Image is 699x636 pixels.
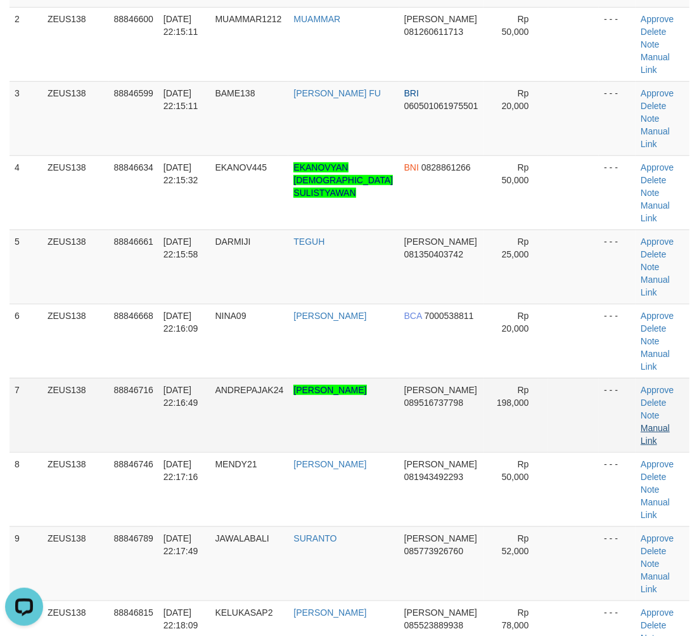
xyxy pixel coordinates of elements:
[164,385,198,408] span: [DATE] 22:16:49
[404,237,477,247] span: [PERSON_NAME]
[404,162,419,172] span: BNI
[215,14,282,24] span: MUAMMAR1212
[293,162,393,198] a: EKANOVYAN [DEMOGRAPHIC_DATA] SULISTYAWAN
[599,378,636,452] td: - - -
[641,620,666,630] a: Delete
[502,607,529,630] span: Rp 78,000
[404,101,478,111] span: Copy 060501061975501 to clipboard
[164,607,198,630] span: [DATE] 22:18:09
[641,398,666,408] a: Delete
[641,88,674,98] a: Approve
[641,39,660,49] a: Note
[641,101,666,111] a: Delete
[293,237,324,247] a: TEGUH
[215,459,257,469] span: MENDY21
[502,162,529,185] span: Rp 50,000
[641,472,666,482] a: Delete
[114,459,153,469] span: 88846746
[10,452,42,526] td: 8
[404,459,477,469] span: [PERSON_NAME]
[502,311,529,334] span: Rp 20,000
[404,88,419,98] span: BRI
[641,571,670,594] a: Manual Link
[641,249,666,259] a: Delete
[404,14,477,24] span: [PERSON_NAME]
[502,14,529,37] span: Rp 50,000
[293,607,366,618] a: [PERSON_NAME]
[10,81,42,155] td: 3
[164,237,198,259] span: [DATE] 22:15:58
[10,230,42,304] td: 5
[164,459,198,482] span: [DATE] 22:17:16
[114,162,153,172] span: 88846634
[215,533,269,543] span: JAWALABALI
[502,237,529,259] span: Rp 25,000
[641,559,660,569] a: Note
[641,175,666,185] a: Delete
[10,155,42,230] td: 4
[641,14,674,24] a: Approve
[502,533,529,556] span: Rp 52,000
[215,162,267,172] span: EKANOV445
[404,249,463,259] span: Copy 081350403742 to clipboard
[5,5,43,43] button: Open LiveChat chat widget
[114,14,153,24] span: 88846600
[42,304,109,378] td: ZEUS138
[164,88,198,111] span: [DATE] 22:15:11
[641,410,660,420] a: Note
[114,88,153,98] span: 88846599
[404,398,463,408] span: Copy 089516737798 to clipboard
[641,162,674,172] a: Approve
[641,262,660,272] a: Note
[293,459,366,469] a: [PERSON_NAME]
[293,311,366,321] a: [PERSON_NAME]
[641,385,674,395] a: Approve
[215,311,247,321] span: NINA09
[421,162,471,172] span: Copy 0828861266 to clipboard
[114,237,153,247] span: 88846661
[114,311,153,321] span: 88846668
[404,607,477,618] span: [PERSON_NAME]
[42,81,109,155] td: ZEUS138
[10,7,42,81] td: 2
[425,311,474,321] span: Copy 7000538811 to clipboard
[599,230,636,304] td: - - -
[404,385,477,395] span: [PERSON_NAME]
[10,526,42,600] td: 9
[404,472,463,482] span: Copy 081943492293 to clipboard
[641,336,660,346] a: Note
[599,526,636,600] td: - - -
[42,7,109,81] td: ZEUS138
[164,311,198,334] span: [DATE] 22:16:09
[502,459,529,482] span: Rp 50,000
[641,459,674,469] a: Approve
[641,423,670,446] a: Manual Link
[164,162,198,185] span: [DATE] 22:15:32
[497,385,529,408] span: Rp 198,000
[599,81,636,155] td: - - -
[641,275,670,297] a: Manual Link
[42,155,109,230] td: ZEUS138
[599,304,636,378] td: - - -
[404,546,463,556] span: Copy 085773926760 to clipboard
[404,311,422,321] span: BCA
[293,14,340,24] a: MUAMMAR
[164,14,198,37] span: [DATE] 22:15:11
[641,533,674,543] a: Approve
[641,497,670,520] a: Manual Link
[599,452,636,526] td: - - -
[641,546,666,556] a: Delete
[42,526,109,600] td: ZEUS138
[599,155,636,230] td: - - -
[164,533,198,556] span: [DATE] 22:17:49
[641,188,660,198] a: Note
[641,126,670,149] a: Manual Link
[215,385,284,395] span: ANDREPAJAK24
[641,52,670,75] a: Manual Link
[404,27,463,37] span: Copy 081260611713 to clipboard
[404,533,477,543] span: [PERSON_NAME]
[10,378,42,452] td: 7
[641,114,660,124] a: Note
[215,607,273,618] span: KELUKASAP2
[641,237,674,247] a: Approve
